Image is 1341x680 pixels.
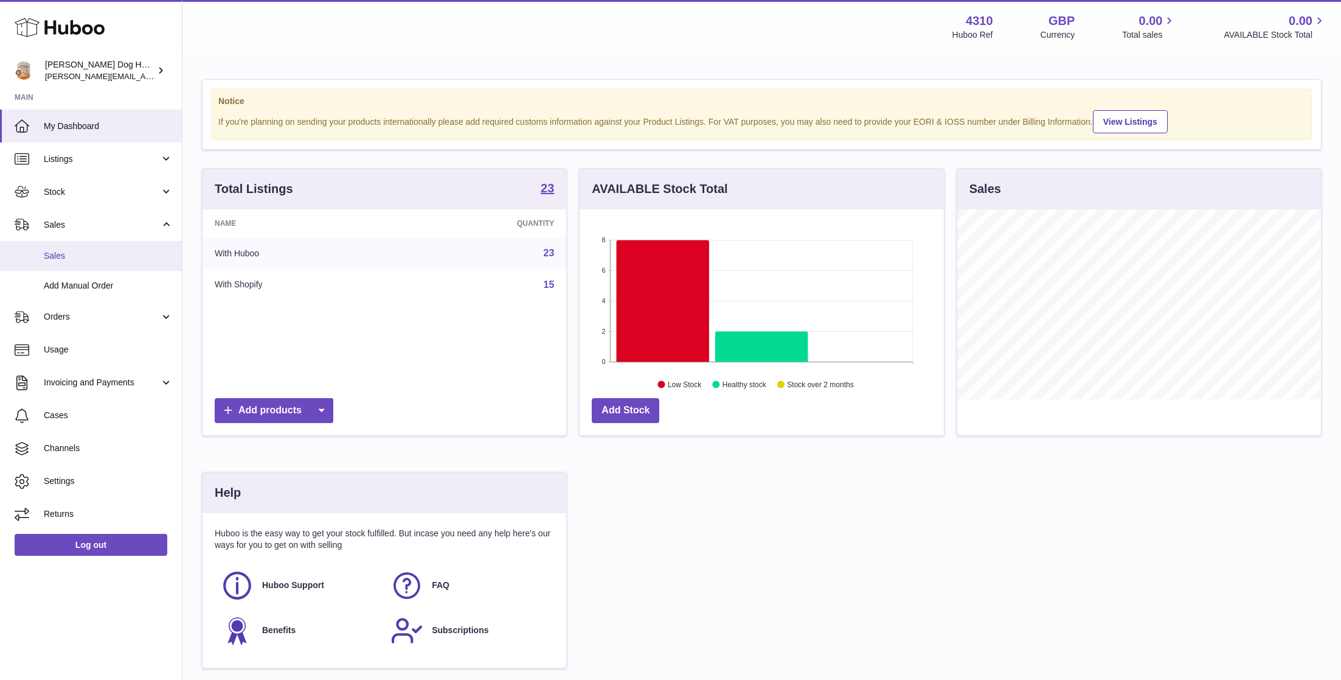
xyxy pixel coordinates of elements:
[1041,29,1075,41] div: Currency
[44,153,160,165] span: Listings
[1139,13,1163,29] span: 0.00
[203,269,399,301] td: With Shopify
[218,108,1305,133] div: If you're planning on sending your products internationally please add required customs informati...
[668,380,702,389] text: Low Stock
[44,508,173,520] span: Returns
[45,71,244,81] span: [PERSON_NAME][EMAIL_ADDRESS][DOMAIN_NAME]
[592,181,727,197] h3: AVAILABLE Stock Total
[44,186,160,198] span: Stock
[602,358,606,365] text: 0
[262,580,324,591] span: Huboo Support
[44,219,160,231] span: Sales
[1224,13,1326,41] a: 0.00 AVAILABLE Stock Total
[44,475,173,487] span: Settings
[218,96,1305,107] strong: Notice
[221,569,378,602] a: Huboo Support
[45,59,154,82] div: [PERSON_NAME] Dog House
[1224,29,1326,41] span: AVAILABLE Stock Total
[15,61,33,80] img: toby@hackneydoghouse.com
[602,297,606,304] text: 4
[1048,13,1075,29] strong: GBP
[262,625,296,636] span: Benefits
[969,181,1001,197] h3: Sales
[541,182,554,194] strong: 23
[544,279,555,290] a: 15
[221,614,378,647] a: Benefits
[215,528,554,551] p: Huboo is the easy way to get your stock fulfilled. But incase you need any help here's our ways f...
[44,344,173,356] span: Usage
[432,625,488,636] span: Subscriptions
[44,443,173,454] span: Channels
[44,121,173,132] span: My Dashboard
[1122,13,1176,41] a: 0.00 Total sales
[432,580,449,591] span: FAQ
[1289,13,1312,29] span: 0.00
[602,328,606,335] text: 2
[215,398,333,423] a: Add products
[44,377,160,388] span: Invoicing and Payments
[541,182,554,197] a: 23
[44,311,160,323] span: Orders
[215,485,241,501] h3: Help
[592,398,659,423] a: Add Stock
[203,237,399,269] td: With Huboo
[966,13,993,29] strong: 4310
[602,267,606,274] text: 6
[722,380,767,389] text: Healthy stock
[215,181,293,197] h3: Total Listings
[544,248,555,258] a: 23
[44,280,173,292] span: Add Manual Order
[602,236,606,244] text: 8
[203,209,399,237] th: Name
[390,569,548,602] a: FAQ
[788,380,854,389] text: Stock over 2 months
[44,250,173,262] span: Sales
[390,614,548,647] a: Subscriptions
[399,209,567,237] th: Quantity
[44,410,173,421] span: Cases
[952,29,993,41] div: Huboo Ref
[1093,110,1168,133] a: View Listings
[1122,29,1176,41] span: Total sales
[15,534,167,556] a: Log out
